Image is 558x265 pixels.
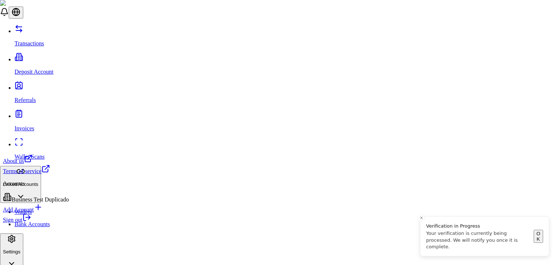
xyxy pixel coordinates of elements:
[3,193,69,203] div: Business Test Duplicado
[3,154,69,164] a: About us
[3,203,69,213] a: Add Account
[3,217,31,223] a: Sign out
[3,164,69,175] a: Terms of service
[3,180,69,187] p: Accounts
